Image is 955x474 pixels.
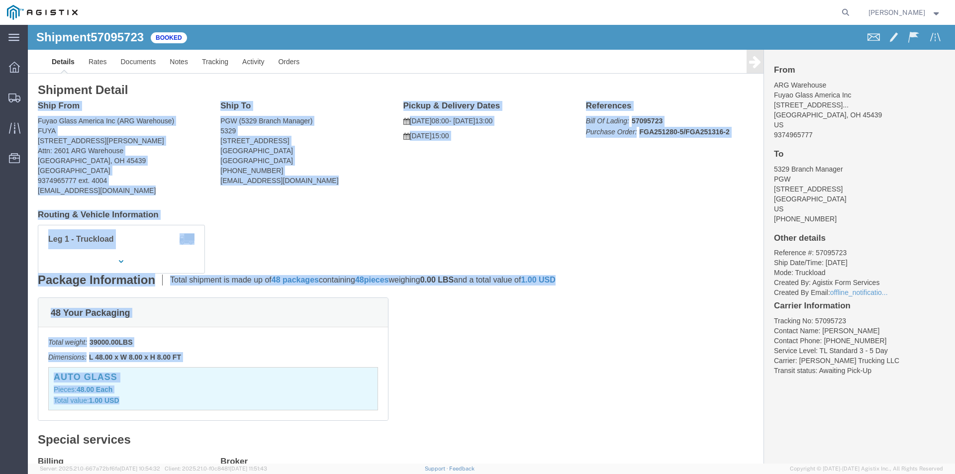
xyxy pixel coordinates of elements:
span: Client: 2025.21.0-f0c8481 [165,466,267,472]
span: Copyright © [DATE]-[DATE] Agistix Inc., All Rights Reserved [790,465,943,473]
iframe: FS Legacy Container [28,25,955,464]
a: Support [425,466,450,472]
span: Server: 2025.21.0-667a72bf6fa [40,466,160,472]
span: [DATE] 10:54:32 [120,466,160,472]
span: [DATE] 11:51:43 [230,466,267,472]
img: logo [7,5,78,20]
button: [PERSON_NAME] [868,6,942,18]
a: Feedback [449,466,475,472]
span: Craig Clark [868,7,925,18]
